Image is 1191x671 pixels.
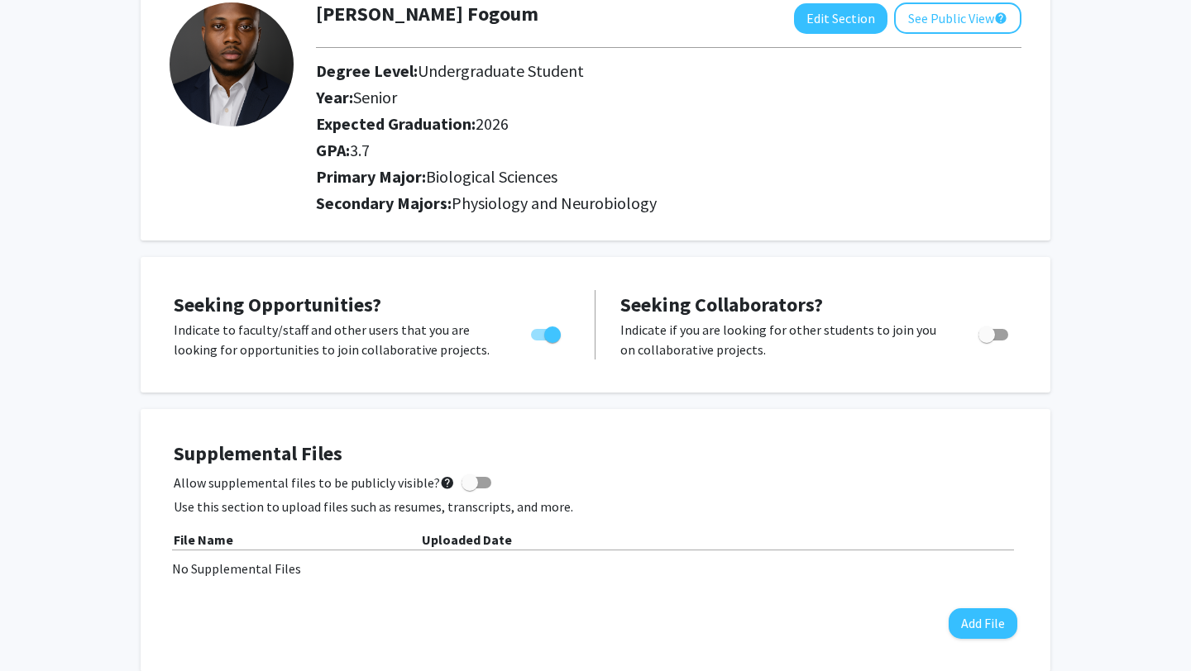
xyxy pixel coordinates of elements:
mat-icon: help [440,473,455,493]
h2: Secondary Majors: [316,193,1021,213]
b: File Name [174,531,233,548]
button: Add File [949,608,1017,639]
p: Indicate if you are looking for other students to join you on collaborative projects. [620,320,947,359]
span: Allow supplemental files to be publicly visible? [174,473,455,493]
div: Toggle [524,320,570,345]
span: 3.7 [350,140,370,160]
span: Physiology and Neurobiology [452,193,657,213]
h2: GPA: [316,140,986,160]
p: Use this section to upload files such as resumes, transcripts, and more. [174,497,1017,516]
iframe: Chat [12,597,70,659]
h1: [PERSON_NAME] Fogoum [316,2,538,26]
span: Biological Sciences [426,166,557,187]
button: Edit Section [794,3,887,34]
h4: Supplemental Files [174,442,1017,466]
button: See Public View [894,2,1021,34]
span: Undergraduate Student [418,60,584,81]
span: Senior [353,87,397,107]
p: Indicate to faculty/staff and other users that you are looking for opportunities to join collabor... [174,320,500,359]
mat-icon: help [994,8,1007,28]
span: Seeking Opportunities? [174,292,381,317]
span: Seeking Collaborators? [620,292,823,317]
div: Toggle [972,320,1017,345]
h2: Year: [316,88,986,107]
span: 2026 [476,113,509,134]
h2: Expected Graduation: [316,114,986,134]
b: Uploaded Date [422,531,512,548]
div: No Supplemental Files [172,559,1019,578]
h2: Degree Level: [316,61,986,81]
img: Profile Picture [170,2,294,126]
h2: Primary Major: [316,167,1021,187]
